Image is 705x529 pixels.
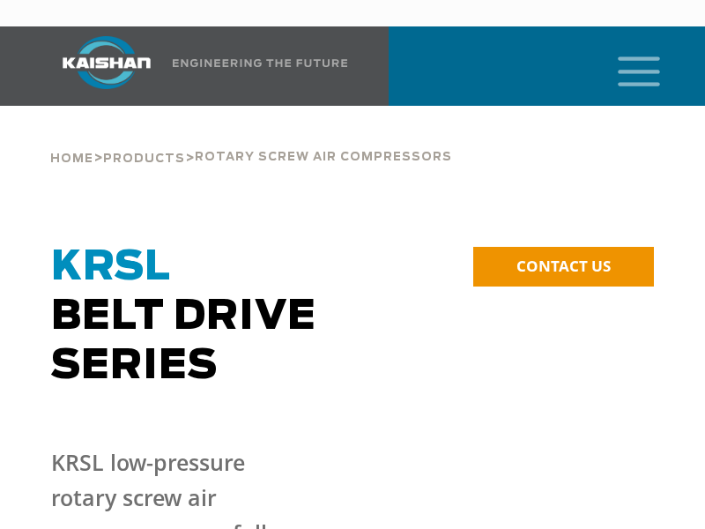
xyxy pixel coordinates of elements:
[51,248,316,386] span: Belt Drive Series
[103,150,185,166] a: Products
[516,256,611,276] span: CONTACT US
[41,26,348,106] a: Kaishan USA
[50,150,93,166] a: Home
[173,59,347,67] img: Engineering the future
[103,153,185,165] span: Products
[50,153,93,165] span: Home
[41,36,173,89] img: kaishan logo
[51,248,171,287] span: KRSL
[195,152,452,163] span: Rotary Screw Air Compressors
[50,106,452,173] div: > >
[473,247,654,287] a: CONTACT US
[611,51,641,81] a: mobile menu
